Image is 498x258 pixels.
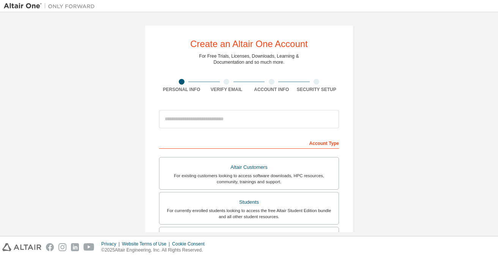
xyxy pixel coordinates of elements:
[164,232,334,242] div: Faculty
[46,243,54,251] img: facebook.svg
[58,243,66,251] img: instagram.svg
[159,87,204,93] div: Personal Info
[249,87,294,93] div: Account Info
[2,243,41,251] img: altair_logo.svg
[159,137,339,149] div: Account Type
[4,2,99,10] img: Altair One
[190,39,308,49] div: Create an Altair One Account
[101,247,209,253] p: © 2025 Altair Engineering, Inc. All Rights Reserved.
[164,208,334,220] div: For currently enrolled students looking to access the free Altair Student Edition bundle and all ...
[164,173,334,185] div: For existing customers looking to access software downloads, HPC resources, community, trainings ...
[199,53,299,65] div: For Free Trials, Licenses, Downloads, Learning & Documentation and so much more.
[122,241,172,247] div: Website Terms of Use
[101,241,122,247] div: Privacy
[294,87,339,93] div: Security Setup
[84,243,95,251] img: youtube.svg
[172,241,209,247] div: Cookie Consent
[164,162,334,173] div: Altair Customers
[204,87,249,93] div: Verify Email
[164,197,334,208] div: Students
[71,243,79,251] img: linkedin.svg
